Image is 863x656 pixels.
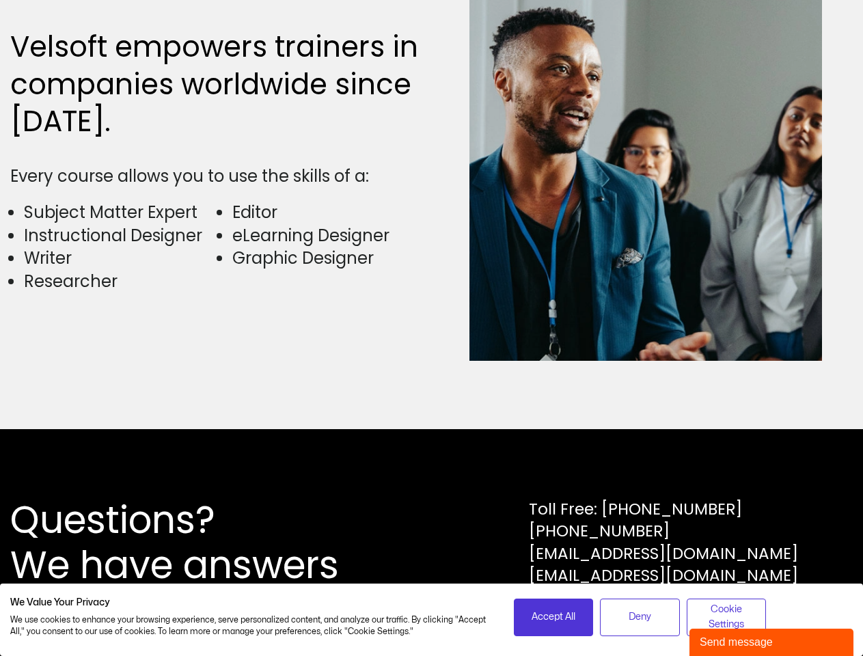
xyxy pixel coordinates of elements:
[24,270,216,293] li: Researcher
[689,626,856,656] iframe: chat widget
[10,597,493,609] h2: We Value Your Privacy
[532,610,575,625] span: Accept All
[514,599,594,636] button: Accept all cookies
[232,247,424,270] li: Graphic Designer
[696,602,758,633] span: Cookie Settings
[10,497,388,588] h2: Questions? We have answers
[24,201,216,224] li: Subject Matter Expert
[10,165,425,188] div: Every course allows you to use the skills of a:
[232,224,424,247] li: eLearning Designer
[600,599,680,636] button: Deny all cookies
[629,610,651,625] span: Deny
[687,599,767,636] button: Adjust cookie preferences
[24,247,216,270] li: Writer
[10,614,493,638] p: We use cookies to enhance your browsing experience, serve personalized content, and analyze our t...
[232,201,424,224] li: Editor
[10,29,425,141] h2: Velsoft empowers trainers in companies worldwide since [DATE].
[529,498,798,586] div: Toll Free: [PHONE_NUMBER] [PHONE_NUMBER] [EMAIL_ADDRESS][DOMAIN_NAME] [EMAIL_ADDRESS][DOMAIN_NAME]
[24,224,216,247] li: Instructional Designer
